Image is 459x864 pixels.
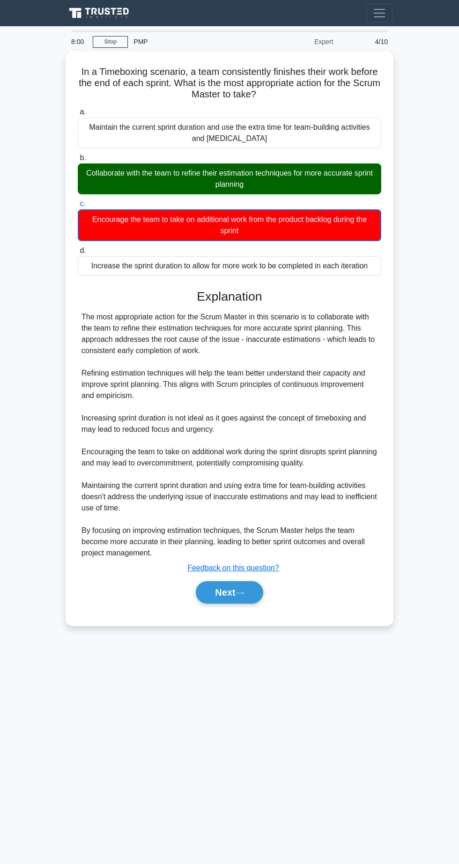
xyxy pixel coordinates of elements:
button: Next [196,581,263,604]
span: a. [80,108,86,116]
h5: In a Timeboxing scenario, a team consistently finishes their work before the end of each sprint. ... [77,66,382,101]
div: Collaborate with the team to refine their estimation techniques for more accurate sprint planning [78,163,381,194]
div: 4/10 [339,32,393,51]
button: Toggle navigation [366,4,392,22]
h3: Explanation [83,289,376,304]
div: Maintain the current sprint duration and use the extra time for team-building activities and [MED... [78,118,381,148]
div: Expert [257,32,339,51]
span: b. [80,154,86,162]
div: 8:00 [66,32,93,51]
span: d. [80,246,86,254]
div: Encourage the team to take on additional work from the product backlog during the sprint [78,209,381,241]
div: PMP [128,32,257,51]
a: Feedback on this question? [187,564,279,572]
div: The most appropriate action for the Scrum Master in this scenario is to collaborate with the team... [81,311,378,559]
a: Stop [93,36,128,48]
div: Increase the sprint duration to allow for more work to be completed in each iteration [78,256,381,276]
span: c. [80,199,85,207]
